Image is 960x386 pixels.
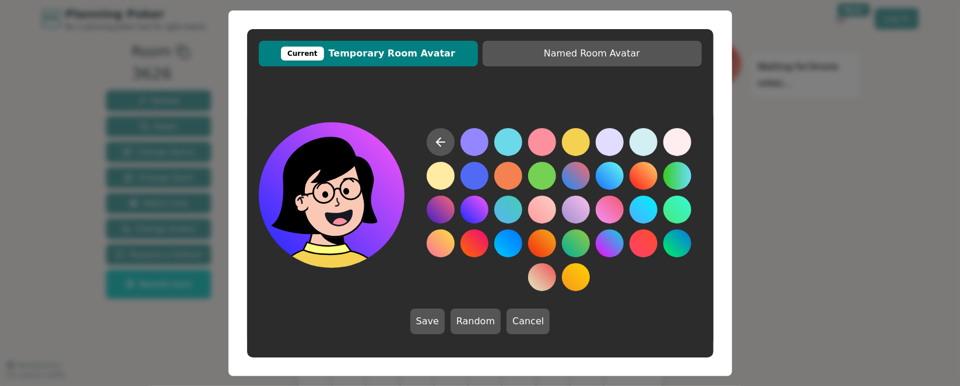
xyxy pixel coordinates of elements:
div: Current [281,47,324,61]
button: Named Room Avatar [483,41,702,66]
button: CurrentTemporary Room Avatar [259,41,478,66]
span: Temporary Room Avatar [265,47,472,61]
button: Save [410,309,445,334]
button: Random [451,309,501,334]
span: Named Room Avatar [488,47,696,61]
button: Cancel [507,309,550,334]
